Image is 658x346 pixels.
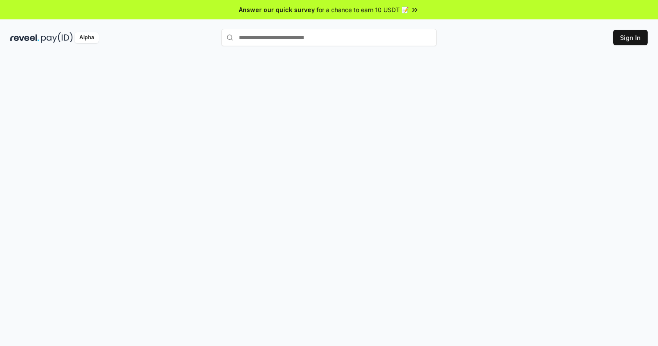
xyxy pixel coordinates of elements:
span: Answer our quick survey [239,5,315,14]
img: pay_id [41,32,73,43]
img: reveel_dark [10,32,39,43]
button: Sign In [613,30,648,45]
div: Alpha [75,32,99,43]
span: for a chance to earn 10 USDT 📝 [316,5,409,14]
